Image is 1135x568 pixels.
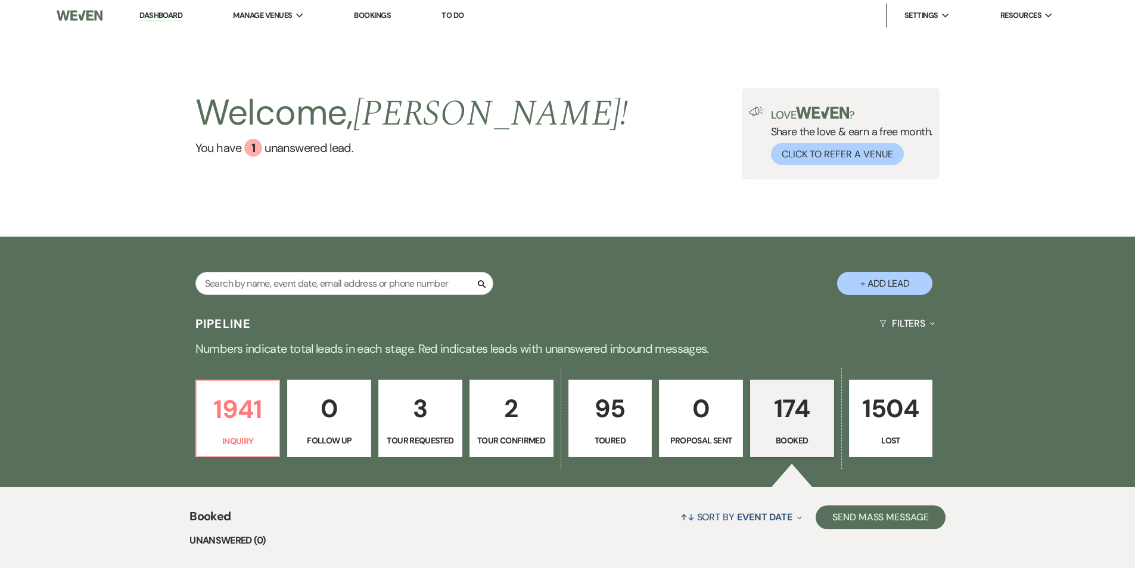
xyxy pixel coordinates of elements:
[204,389,272,429] p: 1941
[195,139,629,157] a: You have 1 unanswered lead.
[139,339,997,358] p: Numbers indicate total leads in each stage. Red indicates leads with unanswered inbound messages.
[295,389,363,429] p: 0
[659,380,743,457] a: 0Proposal Sent
[737,511,792,523] span: Event Date
[204,434,272,448] p: Inquiry
[287,380,371,457] a: 0Follow Up
[386,389,455,429] p: 3
[233,10,292,21] span: Manage Venues
[295,434,363,447] p: Follow Up
[749,107,764,116] img: loud-speaker-illustration.svg
[139,10,182,21] a: Dashboard
[771,107,933,120] p: Love ?
[764,107,933,165] div: Share the love & earn a free month.
[57,3,102,28] img: Weven Logo
[875,308,940,339] button: Filters
[477,389,546,429] p: 2
[676,501,807,533] button: Sort By Event Date
[195,380,281,457] a: 1941Inquiry
[441,10,464,20] a: To Do
[469,380,553,457] a: 2Tour Confirmed
[189,533,946,548] li: Unanswered (0)
[477,434,546,447] p: Tour Confirmed
[353,86,629,141] span: [PERSON_NAME] !
[667,434,735,447] p: Proposal Sent
[244,139,262,157] div: 1
[837,272,932,295] button: + Add Lead
[680,511,695,523] span: ↑↓
[750,380,834,457] a: 174Booked
[849,380,933,457] a: 1504Lost
[667,389,735,429] p: 0
[189,507,231,533] span: Booked
[568,380,652,457] a: 95Toured
[796,107,849,119] img: weven-logo-green.svg
[386,434,455,447] p: Tour Requested
[816,505,946,529] button: Send Mass Message
[195,88,629,139] h2: Welcome,
[195,272,493,295] input: Search by name, event date, email address or phone number
[857,434,925,447] p: Lost
[354,10,391,20] a: Bookings
[857,389,925,429] p: 1504
[576,389,645,429] p: 95
[771,143,904,165] button: Click to Refer a Venue
[378,380,462,457] a: 3Tour Requested
[904,10,938,21] span: Settings
[758,434,826,447] p: Booked
[576,434,645,447] p: Toured
[195,315,251,332] h3: Pipeline
[1000,10,1041,21] span: Resources
[758,389,826,429] p: 174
